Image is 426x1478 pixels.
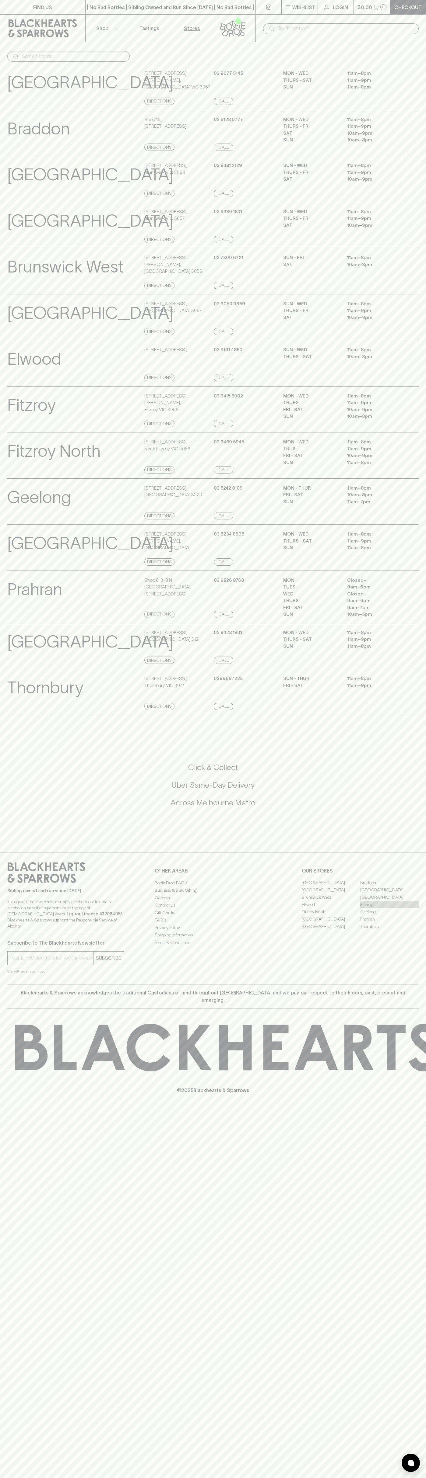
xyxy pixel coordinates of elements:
p: SAT [283,130,338,137]
p: Sun - Thur [283,675,338,682]
a: [GEOGRAPHIC_DATA] [302,886,360,894]
a: Contact Us [155,902,272,909]
p: Blackhearts & Sparrows acknowledges the traditional Custodians of land throughout [GEOGRAPHIC_DAT... [12,989,414,1004]
p: SAT [283,222,338,229]
a: [GEOGRAPHIC_DATA] [302,879,360,886]
a: Elwood [302,901,360,908]
a: Brunswick West [302,894,360,901]
p: MON - WED [283,116,338,123]
p: [STREET_ADDRESS][PERSON_NAME] , [GEOGRAPHIC_DATA] 3055 [144,254,212,275]
a: Terms & Conditions [155,939,272,946]
p: [GEOGRAPHIC_DATA] [7,629,174,654]
p: THURS - FRI [283,215,338,222]
p: 03 9077 5145 [214,70,243,77]
a: Call [214,328,233,335]
p: 11am – 8pm [347,439,402,446]
p: 11am – 9pm [347,538,402,545]
p: $0.00 [357,4,372,11]
p: 10am – 9pm [347,176,402,183]
p: 11am – 8pm [347,208,402,215]
p: 11am – 8pm [347,254,402,261]
p: 03 7300 6721 [214,254,243,261]
a: Call [214,374,233,381]
p: Fitzroy [7,393,56,418]
input: Try "Pinot noir" [278,24,414,33]
p: [GEOGRAPHIC_DATA] [7,70,174,95]
p: SUBSCRIBE [96,954,121,962]
p: MON - WED [283,439,338,446]
p: SUN - FRI [283,254,338,261]
p: FRI - SAT [283,452,338,459]
p: 10am – 8pm [347,353,402,360]
p: SUN [283,643,338,650]
a: Call [214,611,233,618]
p: 03 9489 5945 [214,439,244,446]
p: Prahran [7,577,62,602]
img: bubble-icon [408,1460,414,1466]
a: [GEOGRAPHIC_DATA] [302,923,360,930]
p: 10am – 8pm [347,413,402,420]
a: Prahran [360,916,419,923]
p: [GEOGRAPHIC_DATA] [7,531,174,556]
a: Call [214,190,233,197]
p: [STREET_ADDRESS] , [GEOGRAPHIC_DATA] 3121 [144,629,200,643]
a: Directions [144,190,174,197]
p: 03 9381 2129 [214,162,242,169]
a: Directions [144,512,174,519]
p: 11am – 9pm [347,399,402,406]
p: Thornbury [7,675,83,700]
h5: Click & Collect [7,762,419,772]
p: THURS - FRI [283,307,338,314]
a: [GEOGRAPHIC_DATA] [360,894,419,901]
p: Login [333,4,348,11]
a: Directions [144,611,174,618]
p: SUN - WED [283,346,338,353]
p: [STREET_ADDRESS][PERSON_NAME] , [GEOGRAPHIC_DATA] [144,531,212,551]
input: e.g. jane@blackheartsandsparrows.com.au [12,953,93,963]
p: 10am – 9pm [347,130,402,137]
p: THURS [283,597,338,604]
p: 0399697225 [214,675,243,682]
a: Fitzroy North [302,908,360,916]
a: Directions [144,282,174,289]
a: Directions [144,558,174,566]
a: Directions [144,374,174,381]
p: [STREET_ADDRESS] , [GEOGRAPHIC_DATA] 3220 [144,485,202,498]
p: 03 9415 8092 [214,393,243,400]
a: Braddon [360,879,419,886]
a: Directions [144,144,174,151]
p: [GEOGRAPHIC_DATA] [7,300,174,326]
p: MON [283,577,338,584]
a: Call [214,703,233,710]
p: It is against the law to sell or supply alcohol to, or to obtain alcohol on behalf of a person un... [7,899,124,929]
a: Careers [155,894,272,901]
p: 03 9380 1831 [214,208,242,215]
p: 03 9191 4850 [214,346,242,353]
p: THURS - SAT [283,353,338,360]
p: 11am – 9pm [347,682,402,689]
p: 11am – 8pm [347,162,402,169]
button: SUBSCRIBE [93,952,124,965]
p: 10am – 9pm [347,314,402,321]
a: Directions [144,466,174,474]
a: Shipping Information [155,932,272,939]
a: Call [214,420,233,427]
p: 11am – 8pm [347,459,402,466]
p: [STREET_ADDRESS][PERSON_NAME] , [GEOGRAPHIC_DATA] VIC 3067 [144,70,212,91]
p: 11am – 9pm [347,215,402,222]
a: Call [214,558,233,566]
p: MON - WED [283,629,338,636]
p: Shop 813-814 [GEOGRAPHIC_DATA] , [STREET_ADDRESS] [144,577,212,598]
p: SUN [283,611,338,618]
p: FRI - SAT [283,406,338,413]
p: THURS - FRI [283,169,338,176]
p: 10am – 9pm [347,406,402,413]
strong: Liquor License #32064953 [67,911,123,916]
p: 03 9826 8768 [214,577,244,584]
p: MON - WED [283,531,338,538]
p: 11am – 9pm [347,636,402,643]
p: 11am – 9pm [347,123,402,130]
p: Subscribe to The Blackhearts Newsletter [7,939,124,946]
h5: Across Melbourne Metro [7,798,419,808]
p: 11am – 8pm [347,393,402,400]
